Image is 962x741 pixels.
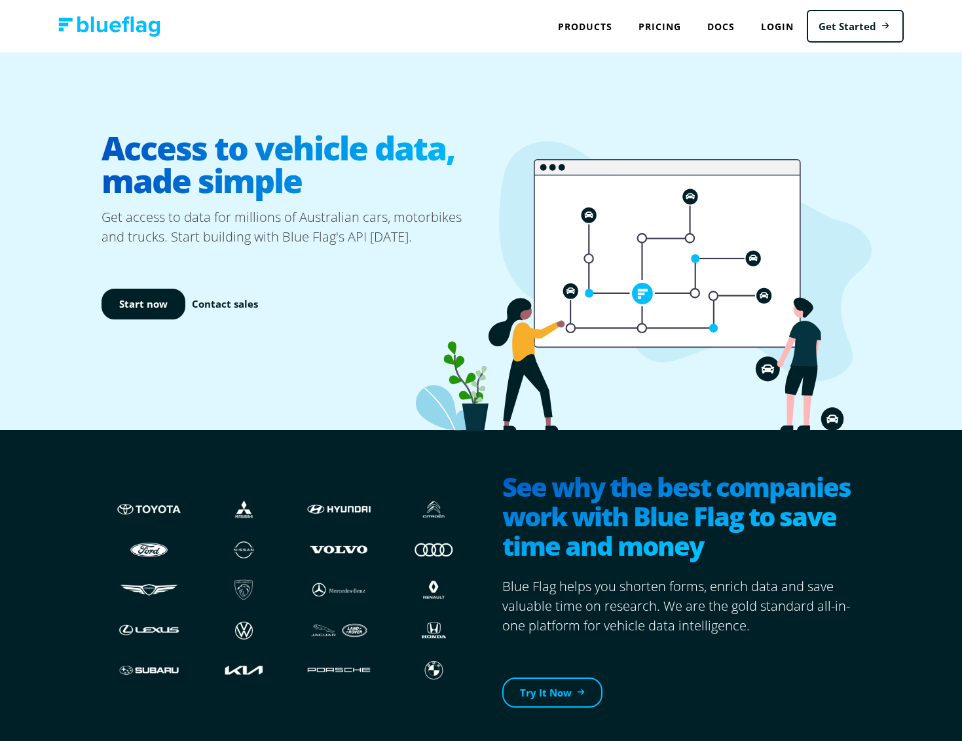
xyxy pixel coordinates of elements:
img: Volkswagen logo [210,618,278,643]
h1: Access to vehicle data, made simple [102,121,481,208]
a: Get Started [807,10,904,43]
a: Docs [694,13,748,40]
h2: See why the best companies work with Blue Flag to save time and money [502,472,861,564]
img: BMW logo [399,658,468,683]
img: Mercedes logo [305,577,373,602]
img: Honda logo [399,618,468,643]
img: Renault logo [399,577,468,602]
a: Contact sales [192,297,258,312]
img: Toyota logo [115,497,183,522]
img: Kia logo [210,658,278,683]
img: Blue Flag logo [58,16,160,37]
img: Volvo logo [305,537,373,562]
p: Get access to data for millions of Australian cars, motorbikes and trucks. Start building with Bl... [102,208,481,247]
img: Audi logo [399,537,468,562]
img: Subaru logo [115,658,183,683]
div: Products [545,13,625,40]
img: Genesis logo [115,577,183,602]
img: Ford logo [115,537,183,562]
img: Citroen logo [399,497,468,522]
a: Login to Blue Flag application [748,13,807,40]
img: Lexus logo [115,618,183,643]
img: Nissan logo [210,537,278,562]
p: Blue Flag helps you shorten forms, enrich data and save valuable time on research. We are the gol... [502,577,861,636]
a: Start now [102,289,185,319]
img: Porshce logo [305,658,373,683]
a: Try It Now [502,678,602,708]
img: Peugeot logo [210,577,278,602]
img: JLR logo [305,618,373,643]
img: Mistubishi logo [210,497,278,522]
img: Hyundai logo [305,497,373,522]
a: Pricing [625,13,694,40]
